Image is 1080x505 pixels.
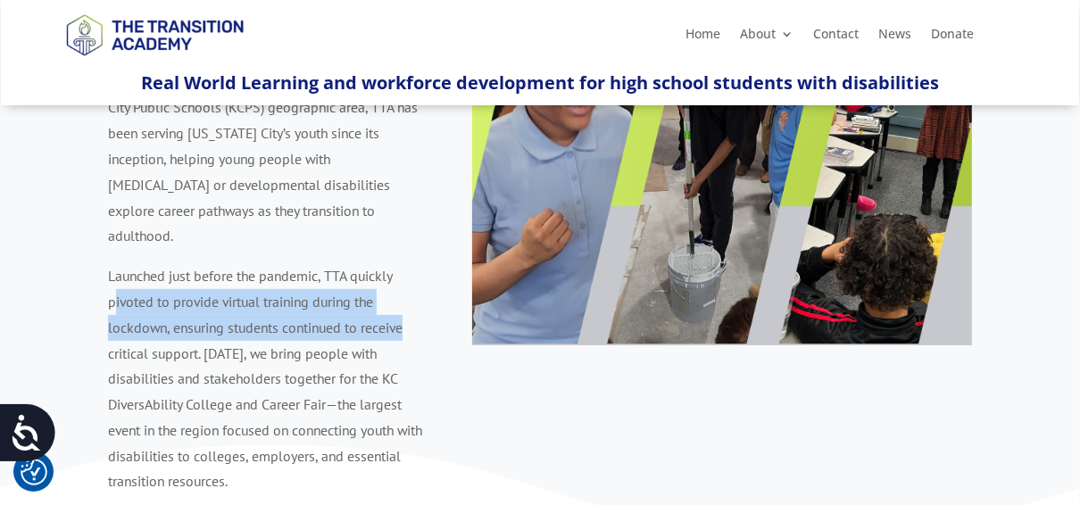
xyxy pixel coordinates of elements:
span: Launched just before the pandemic, TTA quickly pivoted to provide virtual training during the loc... [108,267,422,490]
span: Real World Learning and workforce development for high school students with disabilities [141,70,939,95]
button: Cookie Settings [21,459,47,485]
a: Donate [931,28,974,47]
img: Revisit consent button [21,459,47,485]
a: Home [685,28,720,47]
a: Contact [813,28,859,47]
a: News [878,28,911,47]
a: About [740,28,793,47]
a: Logo-Noticias [58,53,251,70]
img: TTA Brand_TTA Primary Logo_Horizontal_Light BG [58,3,251,66]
